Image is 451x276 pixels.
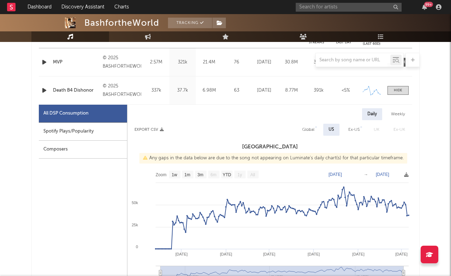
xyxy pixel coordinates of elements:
[39,123,127,141] div: Spotify Plays/Popularity
[224,87,249,94] div: 63
[252,87,276,94] div: [DATE]
[43,109,89,118] div: All DSP Consumption
[127,143,412,151] h3: [GEOGRAPHIC_DATA]
[364,172,368,177] text: →
[223,172,231,177] text: YTD
[263,252,276,256] text: [DATE]
[39,105,127,123] div: All DSP Consumption
[103,82,141,99] div: © 2025 BASHFORTHEWORLDLLC
[334,87,357,94] div: <5%
[308,252,320,256] text: [DATE]
[329,172,342,177] text: [DATE]
[84,18,159,28] div: BashfortheWorld
[145,87,168,94] div: 337k
[136,245,138,249] text: 0
[307,87,330,94] div: 391k
[198,87,221,94] div: 6.98M
[175,252,188,256] text: [DATE]
[53,87,99,94] a: Death B4 Dishonor
[198,172,204,177] text: 3m
[132,223,138,227] text: 25k
[211,172,217,177] text: 6m
[362,108,382,120] div: Daily
[424,2,433,7] div: 99 +
[316,57,390,63] input: Search by song name or URL
[376,172,389,177] text: [DATE]
[172,172,178,177] text: 1w
[134,128,164,132] button: Export CSV
[296,3,402,12] input: Search for artists
[171,87,194,94] div: 37.7k
[168,18,212,28] button: Tracking
[185,172,191,177] text: 1m
[220,252,232,256] text: [DATE]
[395,252,408,256] text: [DATE]
[139,153,407,164] div: Any gaps in the data below are due to the song not appearing on Luminate's daily chart(s) for tha...
[329,125,334,134] div: US
[386,108,410,120] div: Weekly
[237,172,242,177] text: 1y
[279,87,303,94] div: 8.77M
[250,172,255,177] text: All
[156,172,167,177] text: Zoom
[39,141,127,159] div: Composers
[422,4,427,10] button: 99+
[302,125,314,134] div: Global
[132,201,138,205] text: 50k
[352,252,365,256] text: [DATE]
[348,125,360,134] div: Ex-US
